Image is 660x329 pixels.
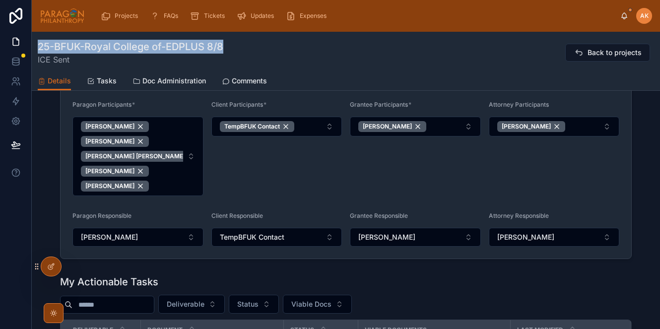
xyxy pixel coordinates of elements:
[167,299,204,309] span: Deliverable
[81,151,199,162] button: Unselect 59
[350,228,481,247] button: Select Button
[640,12,649,20] span: AK
[350,101,408,108] span: Grantee Participants
[187,7,232,25] a: Tickets
[237,299,259,309] span: Status
[300,12,327,20] span: Expenses
[358,121,426,132] button: Unselect 427
[350,212,408,219] span: Grantee Responsible
[489,212,549,219] span: Attorney Responsible
[48,76,71,86] span: Details
[565,44,650,62] button: Back to projects
[38,72,71,91] a: Details
[85,167,134,175] span: [PERSON_NAME]
[497,232,554,242] span: [PERSON_NAME]
[251,12,274,20] span: Updates
[211,228,342,247] button: Select Button
[97,76,117,86] span: Tasks
[363,123,412,131] span: [PERSON_NAME]
[81,166,149,177] button: Unselect 22
[81,121,149,132] button: Unselect 29
[72,228,203,247] button: Select Button
[81,181,149,192] button: Unselect 30
[40,8,85,24] img: App logo
[224,123,280,131] span: TempBFUK Contact
[358,232,415,242] span: [PERSON_NAME]
[588,48,642,58] span: Back to projects
[93,5,620,27] div: scrollable content
[85,182,134,190] span: [PERSON_NAME]
[60,275,158,289] h1: My Actionable Tasks
[98,7,145,25] a: Projects
[87,72,117,92] a: Tasks
[164,12,178,20] span: FAQs
[211,212,263,219] span: Client Responsible
[234,7,281,25] a: Updates
[211,117,342,136] button: Select Button
[489,228,620,247] button: Select Button
[81,136,149,147] button: Unselect 24
[229,295,279,314] button: Select Button
[115,12,138,20] span: Projects
[211,101,263,108] span: Client Participants
[489,101,549,108] span: Attorney Participants
[85,137,134,145] span: [PERSON_NAME]
[291,299,331,309] span: Viable Docs
[220,121,294,132] button: Unselect 209
[38,54,223,66] span: ICE Sent
[220,232,284,242] span: TempBFUK Contact
[132,72,206,92] a: Doc Administration
[350,117,481,136] button: Select Button
[204,12,225,20] span: Tickets
[72,117,203,196] button: Select Button
[502,123,551,131] span: [PERSON_NAME]
[283,7,333,25] a: Expenses
[283,295,352,314] button: Select Button
[158,295,225,314] button: Select Button
[222,72,267,92] a: Comments
[147,7,185,25] a: FAQs
[38,40,223,54] h1: 25-BFUK-Royal College of-EDPLUS 8/8
[85,152,185,160] span: [PERSON_NAME] [PERSON_NAME]
[497,121,565,132] button: Unselect 76
[85,123,134,131] span: [PERSON_NAME]
[81,232,138,242] span: [PERSON_NAME]
[489,117,620,136] button: Select Button
[142,76,206,86] span: Doc Administration
[72,101,132,108] span: Paragon Participants
[232,76,267,86] span: Comments
[72,212,132,219] span: Paragon Responsible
